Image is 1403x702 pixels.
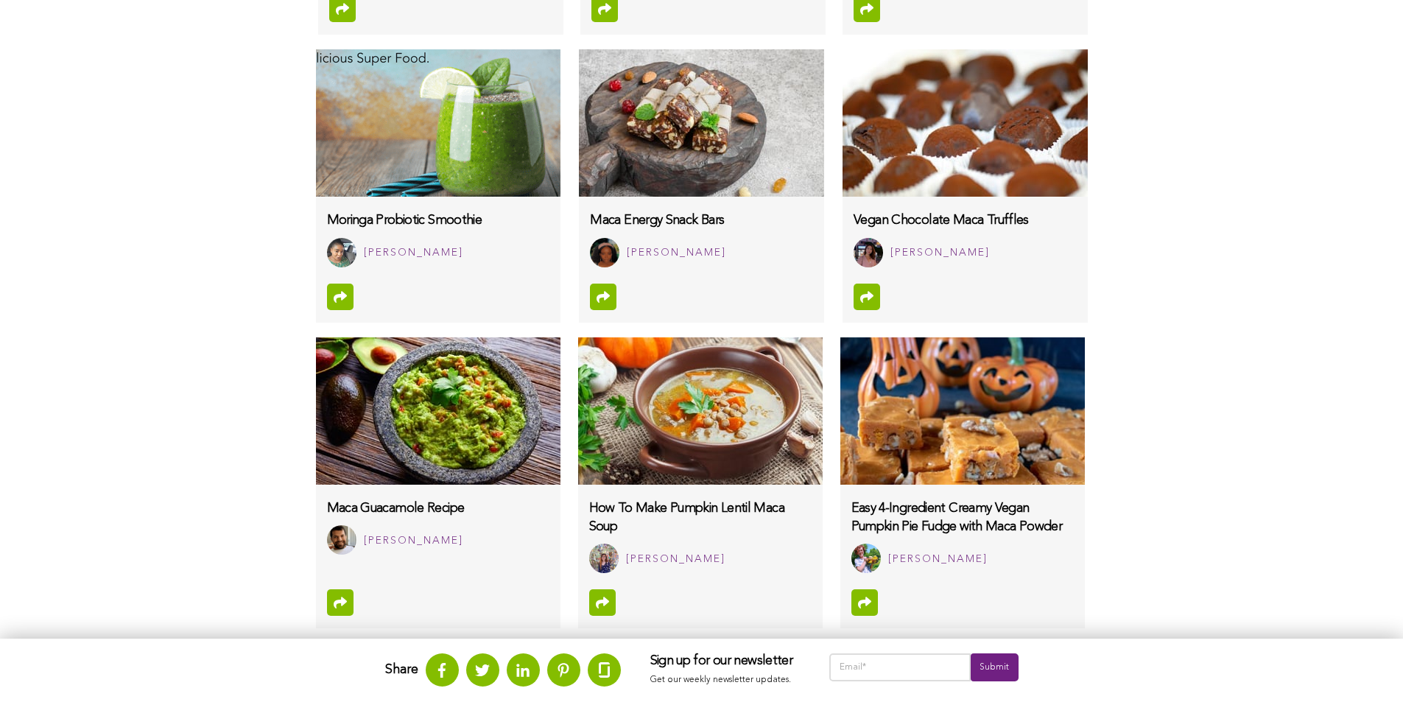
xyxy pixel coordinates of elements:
a: Maca Guacamole Recipe Abdullah Alarifi [PERSON_NAME] [316,485,560,566]
a: How To Make Pumpkin Lentil Maca Soup Beverly Wu [PERSON_NAME] [578,485,823,584]
a: Easy 4-Ingredient Creamy Vegan Pumpkin Pie Fudge with Maca Powder Rachel Thomas [PERSON_NAME] [840,485,1085,584]
img: Delicious Moringa Smoothie [316,49,560,197]
div: [PERSON_NAME] [364,244,463,262]
h3: Maca Energy Snack Bars [590,211,812,230]
img: vegan-chocolate-maca-truffles [843,49,1087,197]
div: [PERSON_NAME] [890,244,990,262]
img: Beverly Wu [589,544,619,573]
h3: Sign up for our newsletter [650,653,800,670]
img: Rachel Thomas [851,544,881,573]
div: [PERSON_NAME] [364,532,463,550]
img: maca-guacamole-recipe [316,337,560,485]
h3: How To Make Pumpkin Lentil Maca Soup [589,499,812,536]
a: Maca Energy Snack Bars Ajane Tate [PERSON_NAME] [579,197,823,278]
input: Submit [971,653,1018,681]
a: Vegan Chocolate Maca Truffles Kaitlyn Yi [PERSON_NAME] [843,197,1087,278]
div: [PERSON_NAME] [627,244,726,262]
h3: Easy 4-Ingredient Creamy Vegan Pumpkin Pie Fudge with Maca Powder [851,499,1074,536]
strong: Share [385,663,418,676]
img: Easy Creamy Vegan Pumpkin Fudge with Maca Powder [840,337,1085,485]
img: How-To-Make-Pumpkin-Lentil-Maca-Soup [578,337,823,485]
input: Email* [829,653,971,681]
img: Joy Okafor [327,238,356,267]
h3: Maca Guacamole Recipe [327,499,549,518]
a: Moringa Probiotic Smoothie Joy Okafor [PERSON_NAME] [316,197,560,278]
div: [PERSON_NAME] [888,550,988,569]
h3: Vegan Chocolate Maca Truffles [854,211,1076,230]
p: Get our weekly newsletter updates. [650,673,800,689]
img: Ajane Tate [590,238,619,267]
div: [PERSON_NAME] [626,550,725,569]
img: glassdoor.svg [599,662,610,678]
img: Abdullah Alarifi [327,525,356,555]
iframe: Chat Widget [1329,631,1403,702]
h3: Moringa Probiotic Smoothie [327,211,549,230]
img: Kaitlyn Yi [854,238,883,267]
